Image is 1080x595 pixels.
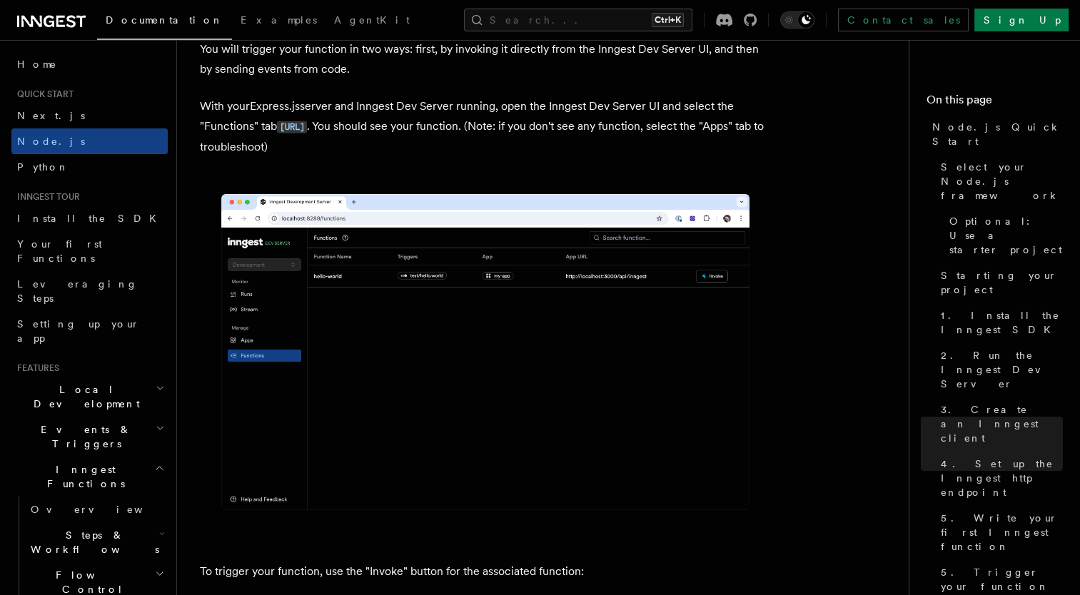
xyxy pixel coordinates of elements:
span: Examples [241,14,317,26]
span: Leveraging Steps [17,278,138,304]
span: Overview [31,504,178,515]
span: Install the SDK [17,213,165,224]
span: 1. Install the Inngest SDK [941,308,1063,337]
a: AgentKit [325,4,418,39]
span: Select your Node.js framework [941,160,1063,203]
a: Next.js [11,103,168,128]
a: Contact sales [838,9,969,31]
span: Next.js [17,110,85,121]
span: Inngest Functions [11,462,154,491]
a: Overview [25,497,168,522]
kbd: Ctrl+K [652,13,684,27]
span: 5. Write your first Inngest function [941,511,1063,554]
span: Events & Triggers [11,422,156,451]
span: 4. Set up the Inngest http endpoint [941,457,1063,499]
a: [URL] [277,119,307,133]
img: Inngest Dev Server web interface's functions tab with functions listed [200,180,771,539]
a: 2. Run the Inngest Dev Server [935,342,1063,397]
button: Local Development [11,377,168,417]
a: 5. Write your first Inngest function [935,505,1063,559]
span: Local Development [11,382,156,411]
p: To trigger your function, use the "Invoke" button for the associated function: [200,561,771,581]
a: Your first Functions [11,231,168,271]
a: Starting your project [935,263,1063,302]
span: Home [17,57,57,71]
a: Leveraging Steps [11,271,168,311]
a: Select your Node.js framework [935,154,1063,208]
span: AgentKit [334,14,410,26]
span: Setting up your app [17,318,140,344]
a: 1. Install the Inngest SDK [935,302,1063,342]
span: Starting your project [941,268,1063,297]
button: Search...Ctrl+K [464,9,692,31]
span: Node.js Quick Start [932,120,1063,148]
a: Optional: Use a starter project [944,208,1063,263]
button: Events & Triggers [11,417,168,457]
a: Install the SDK [11,205,168,231]
span: Steps & Workflows [25,528,159,556]
button: Steps & Workflows [25,522,168,562]
a: Node.js [11,128,168,154]
p: You will trigger your function in two ways: first, by invoking it directly from the Inngest Dev S... [200,39,771,79]
span: Quick start [11,88,74,100]
p: With your Express.js server and Inngest Dev Server running, open the Inngest Dev Server UI and se... [200,96,771,157]
a: Setting up your app [11,311,168,351]
span: Your first Functions [17,238,102,264]
a: Documentation [97,4,232,40]
code: [URL] [277,121,307,133]
button: Inngest Functions [11,457,168,497]
button: Toggle dark mode [780,11,814,29]
span: Documentation [106,14,223,26]
span: 3. Create an Inngest client [941,402,1063,445]
a: Examples [232,4,325,39]
a: Sign Up [974,9,1069,31]
a: 3. Create an Inngest client [935,397,1063,451]
a: Node.js Quick Start [927,114,1063,154]
span: 2. Run the Inngest Dev Server [941,348,1063,391]
a: Python [11,154,168,180]
span: Inngest tour [11,191,80,203]
span: Features [11,362,59,374]
span: Node.js [17,136,85,147]
a: Home [11,51,168,77]
h4: On this page [927,91,1063,114]
span: Optional: Use a starter project [949,214,1063,257]
span: Python [17,161,69,173]
a: 4. Set up the Inngest http endpoint [935,451,1063,505]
